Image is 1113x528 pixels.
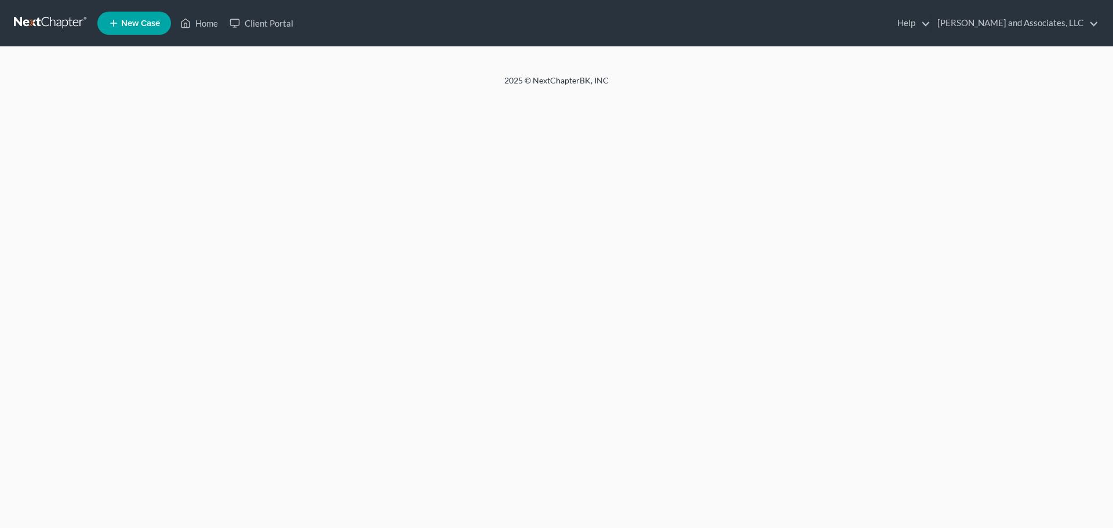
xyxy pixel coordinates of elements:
[226,75,887,96] div: 2025 © NextChapterBK, INC
[932,13,1099,34] a: [PERSON_NAME] and Associates, LLC
[892,13,930,34] a: Help
[97,12,171,35] new-legal-case-button: New Case
[174,13,224,34] a: Home
[224,13,299,34] a: Client Portal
